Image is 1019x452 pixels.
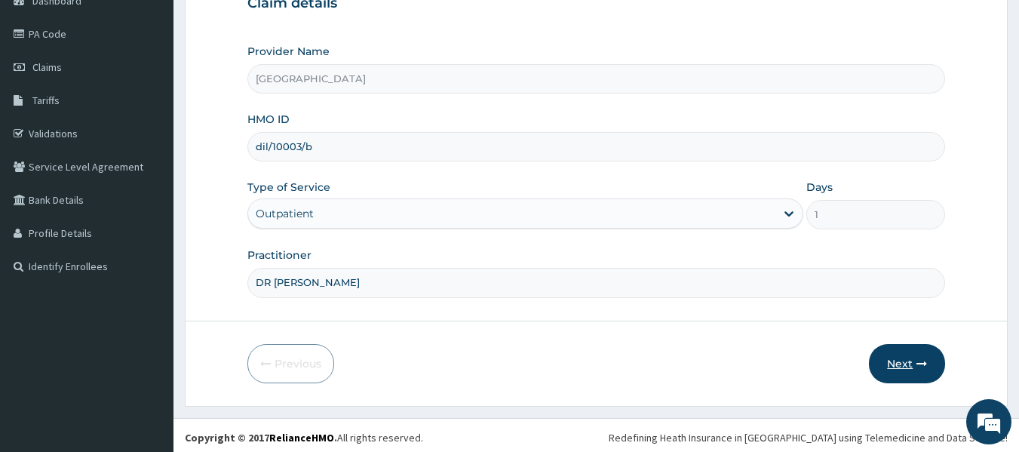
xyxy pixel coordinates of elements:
button: Next [869,344,945,383]
a: RelianceHMO [269,431,334,444]
div: Outpatient [256,206,314,221]
span: We're online! [87,132,208,284]
button: Previous [247,344,334,383]
strong: Copyright © 2017 . [185,431,337,444]
label: Provider Name [247,44,330,59]
span: Claims [32,60,62,74]
input: Enter Name [247,268,946,297]
img: d_794563401_company_1708531726252_794563401 [28,75,61,113]
div: Minimize live chat window [247,8,284,44]
label: Practitioner [247,248,312,263]
div: Redefining Heath Insurance in [GEOGRAPHIC_DATA] using Telemedicine and Data Science! [609,430,1008,445]
span: Tariffs [32,94,60,107]
label: HMO ID [247,112,290,127]
label: Days [806,180,833,195]
label: Type of Service [247,180,330,195]
div: Chat with us now [78,85,253,104]
textarea: Type your message and hit 'Enter' [8,296,287,349]
input: Enter HMO ID [247,132,946,161]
